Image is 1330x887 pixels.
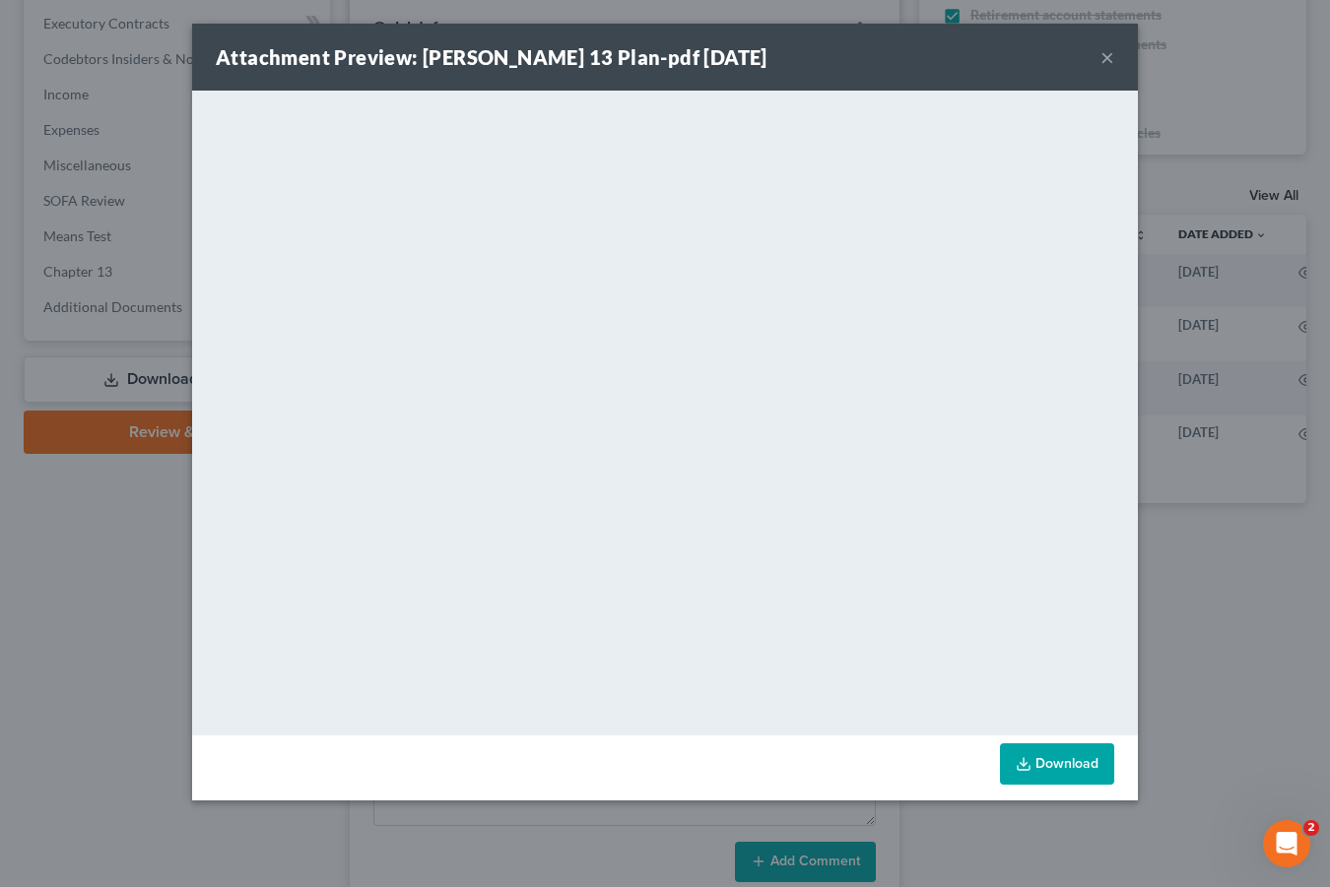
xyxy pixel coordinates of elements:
button: × [1100,45,1114,69]
span: 2 [1303,820,1319,836]
strong: Attachment Preview: [PERSON_NAME] 13 Plan-pdf [DATE] [216,45,767,69]
iframe: <object ng-attr-data='[URL][DOMAIN_NAME]' type='application/pdf' width='100%' height='650px'></ob... [192,91,1138,730]
a: Download [1000,743,1114,785]
iframe: Intercom live chat [1263,820,1310,867]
